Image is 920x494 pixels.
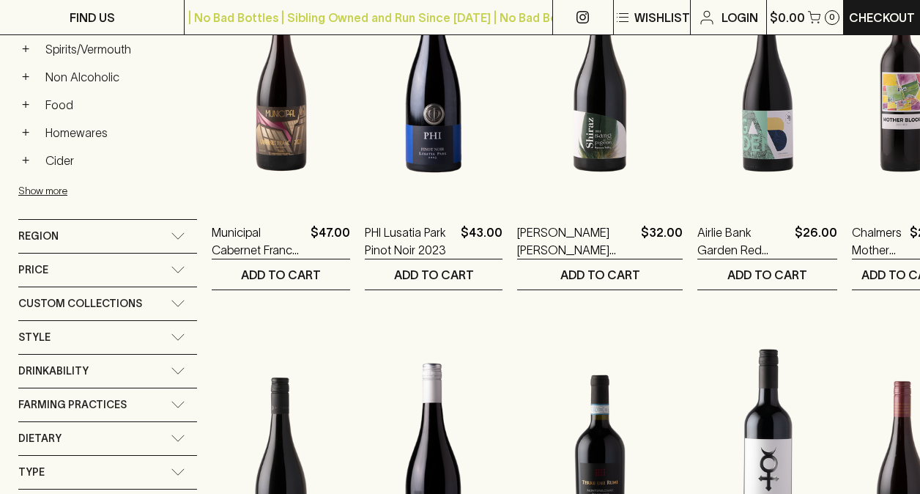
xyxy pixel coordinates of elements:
[560,266,640,284] p: ADD TO CART
[18,321,197,354] div: Style
[39,92,197,117] a: Food
[18,97,33,112] button: +
[18,42,33,56] button: +
[18,355,197,388] div: Drinkability
[18,220,197,253] div: Region
[39,64,197,89] a: Non Alcoholic
[241,266,321,284] p: ADD TO CART
[697,259,837,290] button: ADD TO CART
[311,224,350,259] p: $47.00
[517,259,683,290] button: ADD TO CART
[18,388,197,421] div: Farming Practices
[18,362,89,380] span: Drinkability
[39,148,197,173] a: Cider
[770,9,805,26] p: $0.00
[849,9,915,26] p: Checkout
[795,224,837,259] p: $26.00
[641,224,683,259] p: $32.00
[18,70,33,84] button: +
[365,259,502,290] button: ADD TO CART
[212,224,305,259] a: Municipal Cabernet Franc 2021
[212,259,350,290] button: ADD TO CART
[852,224,904,259] a: Chalmers Mother Block Red 2022
[697,224,789,259] a: Airlie Bank Garden Red 2022
[18,261,48,279] span: Price
[39,120,197,145] a: Homewares
[18,287,197,320] div: Custom Collections
[18,125,33,140] button: +
[18,463,45,482] span: Type
[517,224,635,259] a: [PERSON_NAME] [PERSON_NAME] Shiraz 2024
[721,9,758,26] p: Login
[18,176,210,206] button: Show more
[365,224,455,259] a: PHI Lusatia Park Pinot Noir 2023
[18,227,59,246] span: Region
[18,430,62,448] span: Dietary
[461,224,502,259] p: $43.00
[18,456,197,489] div: Type
[634,9,690,26] p: Wishlist
[70,9,115,26] p: FIND US
[829,13,835,21] p: 0
[18,396,127,414] span: Farming Practices
[394,266,474,284] p: ADD TO CART
[18,328,51,347] span: Style
[39,37,197,62] a: Spirits/Vermouth
[18,254,197,287] div: Price
[18,295,142,313] span: Custom Collections
[727,266,807,284] p: ADD TO CART
[18,422,197,455] div: Dietary
[18,153,33,168] button: +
